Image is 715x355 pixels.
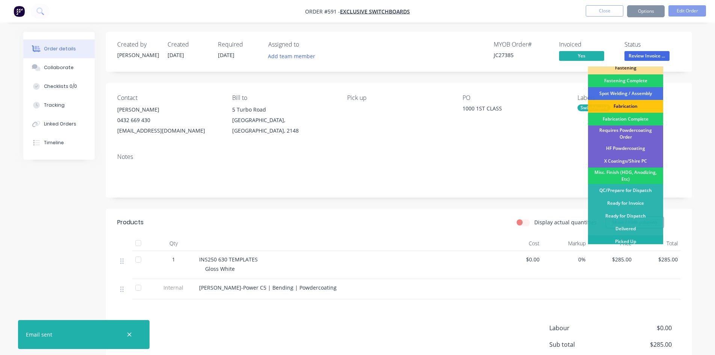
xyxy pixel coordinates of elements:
[586,5,623,17] button: Close
[218,41,259,48] div: Required
[232,104,335,136] div: 5 Turbo Road[GEOGRAPHIC_DATA], [GEOGRAPHIC_DATA], 2148
[44,45,76,52] div: Order details
[638,255,678,263] span: $285.00
[172,255,175,263] span: 1
[117,153,681,160] div: Notes
[588,184,663,197] div: QC/Prepare for Dispatch
[117,94,220,101] div: Contact
[616,340,671,349] span: $285.00
[23,77,95,96] button: Checklists 0/0
[23,58,95,77] button: Collaborate
[588,210,663,222] div: Ready for Dispatch
[588,197,663,210] div: Ready for Invoice
[588,235,663,248] div: Picked Up
[232,94,335,101] div: Bill to
[588,125,663,142] div: Requires Powdercoating Order
[340,8,410,15] a: Exclusive Switchboards
[588,74,663,87] div: Fastening Complete
[23,133,95,152] button: Timeline
[14,6,25,17] img: Factory
[117,104,220,115] div: [PERSON_NAME]
[264,51,319,61] button: Add team member
[117,218,144,227] div: Products
[546,255,586,263] span: 0%
[305,8,340,15] span: Order #591 -
[588,168,663,184] div: Misc. Finish (HDG, Anodizing, Etc)
[549,340,616,349] span: Sub total
[534,218,597,226] label: Display actual quantities
[592,255,632,263] span: $285.00
[588,155,663,168] div: X Coatings/Shire PC
[23,115,95,133] button: Linked Orders
[463,104,556,115] div: 1000 1ST CLASS
[494,41,550,48] div: MYOB Order #
[497,236,543,251] div: Cost
[668,5,706,17] button: Edit Order
[117,41,159,48] div: Created by
[559,51,604,60] span: Yes
[347,94,450,101] div: Pick up
[23,39,95,58] button: Order details
[588,100,663,113] div: Fabrication
[232,115,335,136] div: [GEOGRAPHIC_DATA], [GEOGRAPHIC_DATA], 2148
[23,96,95,115] button: Tracking
[117,115,220,125] div: 0432 669 430
[117,104,220,136] div: [PERSON_NAME]0432 669 430[EMAIL_ADDRESS][DOMAIN_NAME]
[624,51,670,62] button: Review Invoice ...
[559,41,615,48] div: Invoiced
[268,41,343,48] div: Assigned to
[117,51,159,59] div: [PERSON_NAME]
[199,284,337,291] span: [PERSON_NAME]-Power C5 | Bending | Powdercoating
[218,51,234,59] span: [DATE]
[199,256,258,263] span: INS250 630 TEMPLATES
[168,41,209,48] div: Created
[268,51,319,61] button: Add team member
[26,331,52,338] div: Email sent
[549,323,616,332] span: Labour
[44,139,64,146] div: Timeline
[44,102,65,109] div: Tracking
[588,87,663,100] div: Spot Welding / Assembly
[117,125,220,136] div: [EMAIL_ADDRESS][DOMAIN_NAME]
[577,94,680,101] div: Labels
[494,51,550,59] div: JC27385
[588,62,663,74] div: Fastening
[627,5,665,17] button: Options
[44,83,77,90] div: Checklists 0/0
[588,113,663,125] div: Fabrication Complete
[154,284,193,292] span: Internal
[500,255,540,263] span: $0.00
[205,265,235,272] span: Gloss White
[588,142,663,155] div: HF Powdercoating
[588,222,663,235] div: Delivered
[543,236,589,251] div: Markup
[44,64,74,71] div: Collaborate
[44,121,76,127] div: Linked Orders
[624,41,681,48] div: Status
[624,51,670,60] span: Review Invoice ...
[168,51,184,59] span: [DATE]
[463,94,565,101] div: PO
[232,104,335,115] div: 5 Turbo Road
[151,236,196,251] div: Qty
[616,323,671,332] span: $0.00
[577,104,611,111] div: Switchboard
